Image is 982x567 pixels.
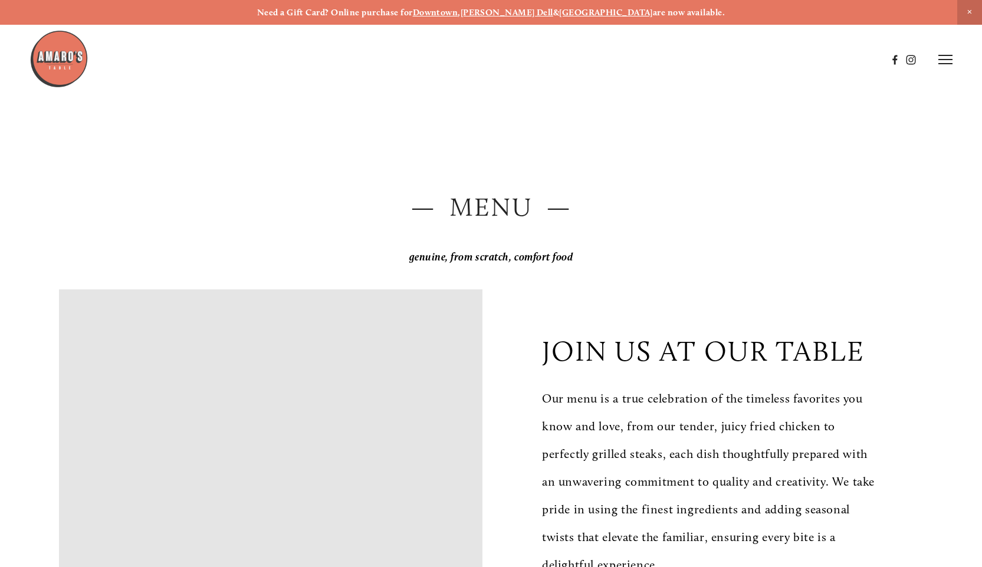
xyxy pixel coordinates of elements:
[413,7,458,18] a: Downtown
[59,189,923,226] h2: — Menu —
[653,7,725,18] strong: are now available.
[461,7,553,18] a: [PERSON_NAME] Dell
[458,7,460,18] strong: ,
[409,250,573,263] em: genuine, from scratch, comfort food
[257,7,413,18] strong: Need a Gift Card? Online purchase for
[559,7,653,18] a: [GEOGRAPHIC_DATA]
[29,29,88,88] img: Amaro's Table
[542,334,865,368] p: join us at our table
[553,7,559,18] strong: &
